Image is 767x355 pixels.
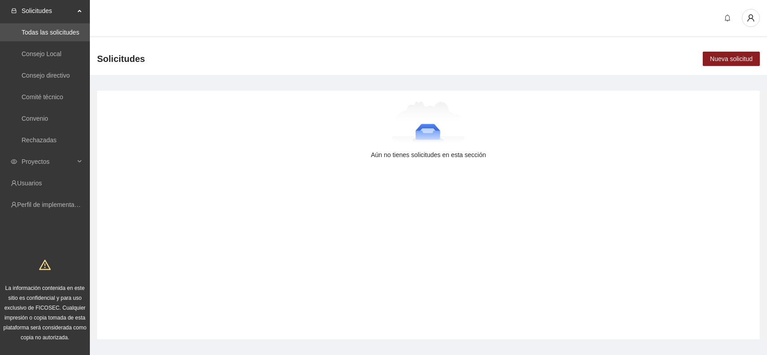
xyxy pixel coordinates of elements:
[4,285,87,341] span: La información contenida en este sitio es confidencial y para uso exclusivo de FICOSEC. Cualquier...
[17,201,87,208] a: Perfil de implementadora
[39,259,51,271] span: warning
[111,150,745,160] div: Aún no tienes solicitudes en esta sección
[22,93,63,101] a: Comité técnico
[17,180,42,187] a: Usuarios
[742,9,760,27] button: user
[721,14,734,22] span: bell
[710,54,753,64] span: Nueva solicitud
[392,101,465,146] img: Aún no tienes solicitudes en esta sección
[22,115,48,122] a: Convenio
[22,29,79,36] a: Todas las solicitudes
[22,153,75,171] span: Proyectos
[22,50,62,57] a: Consejo Local
[11,8,17,14] span: inbox
[742,14,759,22] span: user
[22,136,57,144] a: Rechazadas
[720,11,735,25] button: bell
[22,2,75,20] span: Solicitudes
[11,158,17,165] span: eye
[97,52,145,66] span: Solicitudes
[703,52,760,66] button: Nueva solicitud
[22,72,70,79] a: Consejo directivo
